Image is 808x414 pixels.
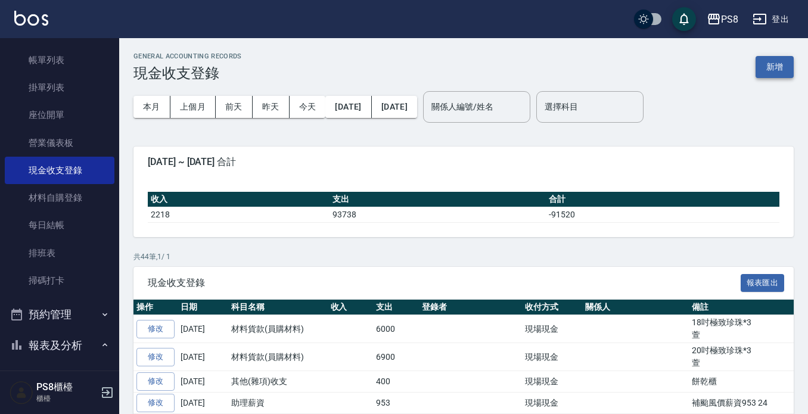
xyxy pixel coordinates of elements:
[325,96,371,118] button: [DATE]
[290,96,326,118] button: 今天
[36,381,97,393] h5: PS8櫃檯
[756,56,794,78] button: 新增
[702,7,743,32] button: PS8
[546,207,779,222] td: -91520
[5,157,114,184] a: 現金收支登錄
[36,393,97,404] p: 櫃檯
[5,129,114,157] a: 營業儀表板
[228,300,328,315] th: 科目名稱
[546,192,779,207] th: 合計
[5,299,114,330] button: 預約管理
[5,184,114,211] a: 材料自購登錄
[373,315,419,343] td: 6000
[216,96,253,118] button: 前天
[328,300,374,315] th: 收入
[756,61,794,72] a: 新增
[522,300,582,315] th: 收付方式
[136,320,175,338] a: 修改
[522,371,582,393] td: 現場現金
[178,343,228,371] td: [DATE]
[748,8,794,30] button: 登出
[741,274,785,292] button: 報表匯出
[522,343,582,371] td: 現場現金
[133,96,170,118] button: 本月
[373,343,419,371] td: 6900
[5,211,114,239] a: 每日結帳
[136,372,175,391] a: 修改
[133,251,794,262] p: 共 44 筆, 1 / 1
[419,300,522,315] th: 登錄者
[522,393,582,414] td: 現場現金
[5,74,114,101] a: 掛單列表
[741,276,785,288] a: 報表匯出
[136,394,175,412] a: 修改
[582,300,689,315] th: 關係人
[330,207,546,222] td: 93738
[373,300,419,315] th: 支出
[372,96,417,118] button: [DATE]
[148,277,741,289] span: 現金收支登錄
[373,393,419,414] td: 953
[178,393,228,414] td: [DATE]
[14,11,48,26] img: Logo
[133,65,242,82] h3: 現金收支登錄
[5,330,114,361] button: 報表及分析
[170,96,216,118] button: 上個月
[148,156,779,168] span: [DATE] ~ [DATE] 合計
[133,300,178,315] th: 操作
[721,12,738,27] div: PS8
[178,315,228,343] td: [DATE]
[148,192,330,207] th: 收入
[5,365,114,393] a: 報表目錄
[522,315,582,343] td: 現場現金
[5,239,114,267] a: 排班表
[228,315,328,343] td: 材料貨款(員購材料)
[10,381,33,404] img: Person
[228,393,328,414] td: 助理薪資
[330,192,546,207] th: 支出
[5,267,114,294] a: 掃碼打卡
[178,300,228,315] th: 日期
[5,46,114,74] a: 帳單列表
[148,207,330,222] td: 2218
[178,371,228,393] td: [DATE]
[133,52,242,60] h2: GENERAL ACCOUNTING RECORDS
[5,101,114,129] a: 座位開單
[373,371,419,393] td: 400
[228,371,328,393] td: 其他(雜項)收支
[228,343,328,371] td: 材料貨款(員購材料)
[253,96,290,118] button: 昨天
[136,348,175,366] a: 修改
[672,7,696,31] button: save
